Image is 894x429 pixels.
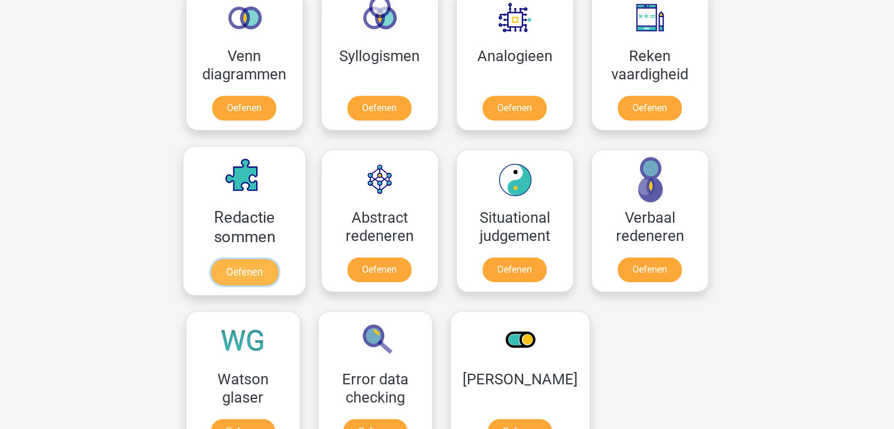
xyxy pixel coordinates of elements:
a: Oefenen [618,96,682,120]
a: Oefenen [347,96,411,120]
a: Oefenen [483,96,547,120]
a: Oefenen [618,257,682,282]
a: Oefenen [347,257,411,282]
a: Oefenen [483,257,547,282]
a: Oefenen [212,96,276,120]
a: Oefenen [210,259,277,285]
